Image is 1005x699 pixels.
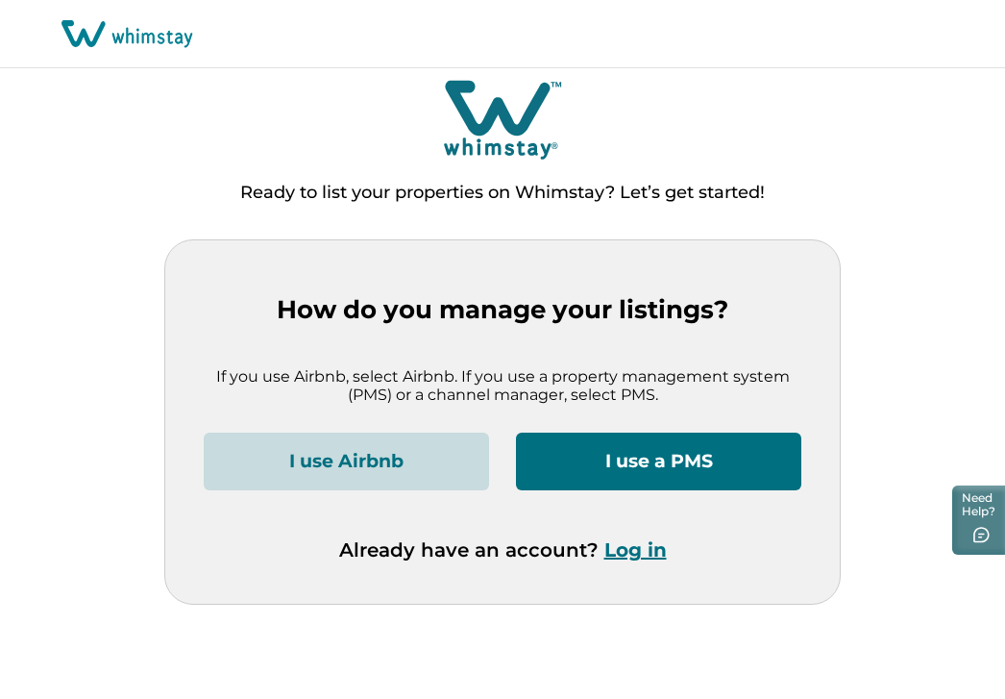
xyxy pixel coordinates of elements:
p: Already have an account? [339,538,667,562]
p: Ready to list your properties on Whimstay? Let’s get started! [240,184,765,203]
p: How do you manage your listings? [204,295,801,325]
button: Log in [604,538,667,562]
button: I use Airbnb [204,433,489,490]
button: I use a PMS [516,433,801,490]
p: If you use Airbnb, select Airbnb. If you use a property management system (PMS) or a channel mana... [204,367,801,405]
